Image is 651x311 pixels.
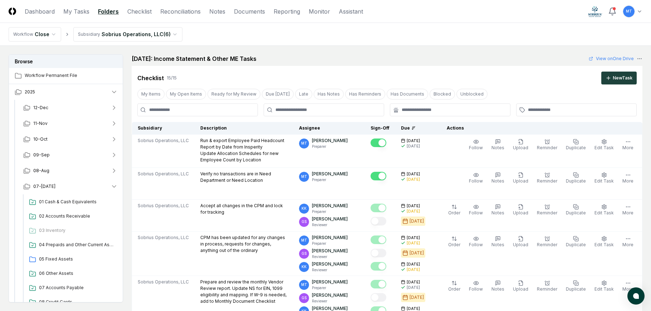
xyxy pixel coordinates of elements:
[132,54,256,63] h2: [DATE]: Income Statement & Other ME Tasks
[13,31,33,38] div: Workflow
[312,298,348,304] p: Reviewer
[39,199,115,205] span: 01 Cash & Cash Equivalents
[26,210,118,223] a: 02 Accounts Receivable
[513,210,528,215] span: Upload
[468,279,484,294] button: Follow
[468,137,484,152] button: Follow
[594,178,614,184] span: Edit Task
[491,242,504,247] span: Notes
[407,240,420,246] div: [DATE]
[371,204,386,212] button: Mark complete
[25,89,35,95] span: 2025
[566,178,586,184] span: Duplicate
[312,203,348,209] p: [PERSON_NAME]
[78,31,100,38] div: Subsidiary
[312,267,348,273] p: Reviewer
[490,203,506,218] button: Notes
[312,234,348,241] p: [PERSON_NAME]
[137,89,165,99] button: My Items
[407,262,420,267] span: [DATE]
[513,286,528,292] span: Upload
[621,137,635,152] button: More
[167,75,177,81] div: 15 / 15
[626,9,632,14] span: MT
[535,234,559,249] button: Reminder
[98,7,119,16] a: Folders
[127,7,152,16] a: Checklist
[234,7,265,16] a: Documents
[490,171,506,186] button: Notes
[33,120,48,127] span: 11-Nov
[491,178,504,184] span: Notes
[537,210,557,215] span: Reminder
[312,279,348,285] p: [PERSON_NAME]
[33,105,48,111] span: 12-Dec
[301,141,307,146] span: MT
[621,171,635,186] button: More
[138,171,189,177] span: Sobrius Operations, LLC
[511,137,530,152] button: Upload
[448,286,460,292] span: Order
[9,55,123,68] h3: Browse
[621,234,635,249] button: More
[564,137,587,152] button: Duplicate
[513,242,528,247] span: Upload
[430,89,455,99] button: Blocked
[594,242,614,247] span: Edit Task
[469,145,483,150] span: Follow
[301,238,307,243] span: MT
[25,7,55,16] a: Dashboard
[18,163,123,179] button: 08-Aug
[469,286,483,292] span: Follow
[407,267,420,272] div: [DATE]
[18,116,123,131] button: 11-Nov
[309,7,330,16] a: Monitor
[312,241,348,246] p: Preparer
[594,210,614,215] span: Edit Task
[407,171,420,177] span: [DATE]
[312,209,348,214] p: Preparer
[200,137,288,163] p: Run & export Employee Paid Headcount Report by Date from Insperity Update Allocation Schedules fo...
[312,144,348,149] p: Preparer
[166,89,206,99] button: My Open Items
[339,7,363,16] a: Assistant
[207,89,260,99] button: Ready for My Review
[200,279,288,305] p: Prepare and review the monthly Vendor Review report. Update NS for EIN, 1099 eligibility and mapp...
[132,122,195,135] th: Subsidiary
[447,234,462,249] button: Order
[537,178,557,184] span: Reminder
[407,138,420,144] span: [DATE]
[312,177,348,183] p: Preparer
[601,72,637,84] button: NewTask
[566,145,586,150] span: Duplicate
[448,242,460,247] span: Order
[312,254,348,259] p: Reviewer
[621,279,635,294] button: More
[589,55,634,62] a: View onOne Drive
[537,145,557,150] span: Reminder
[371,262,386,271] button: Mark complete
[593,203,615,218] button: Edit Task
[537,286,557,292] span: Reminder
[312,222,348,228] p: Reviewer
[345,89,385,99] button: Has Reminders
[18,179,123,194] button: 07-[DATE]
[613,75,632,81] div: New Task
[410,294,424,301] div: [DATE]
[312,137,348,144] p: [PERSON_NAME]
[33,152,50,158] span: 09-Sep
[26,224,118,237] a: 03 Inventory
[302,206,307,211] span: KK
[468,171,484,186] button: Follow
[9,84,123,100] button: 2025
[200,203,288,215] p: Accept all changes in the CPM and lock for tracking
[26,253,118,266] a: 05 Fixed Assets
[18,131,123,147] button: 10-Oct
[371,280,386,288] button: Mark complete
[293,122,365,135] th: Assignee
[593,279,615,294] button: Edit Task
[26,267,118,280] a: 06 Other Assets
[200,234,288,254] p: CPM has been updated for any changes in process, requests for changes, anything out of the ordinary
[407,144,420,149] div: [DATE]
[39,299,115,305] span: 08 Credit Cards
